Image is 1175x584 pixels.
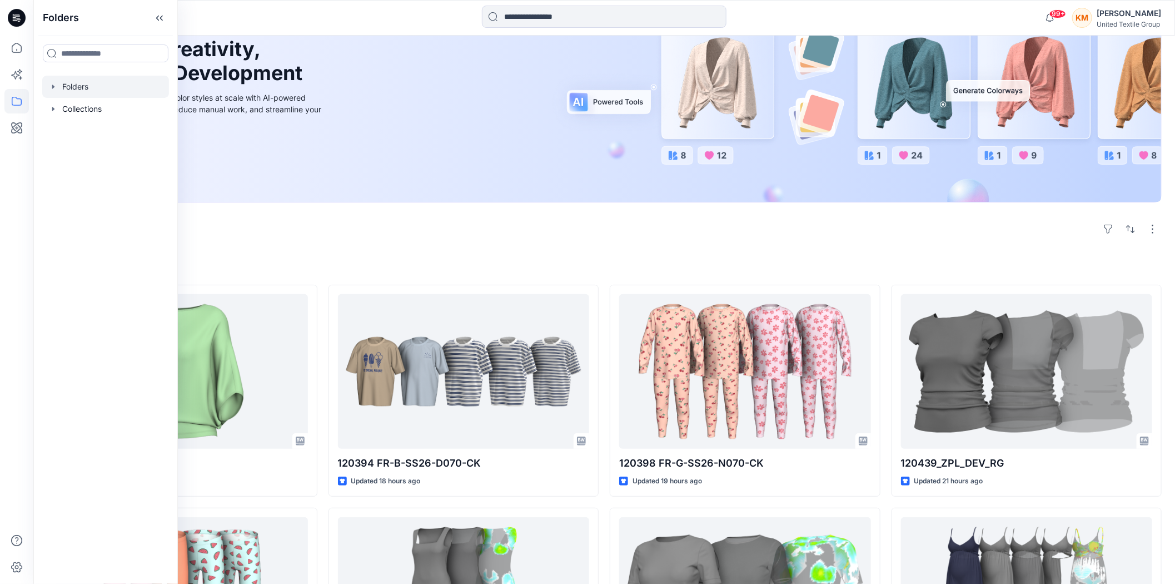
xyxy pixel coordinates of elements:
[1072,8,1092,28] div: KM
[633,476,702,487] p: Updated 19 hours ago
[1097,7,1161,20] div: [PERSON_NAME]
[1097,20,1161,28] div: United Textile Group
[47,260,1162,274] h4: Styles
[56,456,308,471] p: asymmetricalblouse_AT
[901,456,1153,471] p: 120439_ZPL_DEV_RG
[74,92,324,127] div: Explore ideas faster and recolor styles at scale with AI-powered tools that boost creativity, red...
[74,140,324,162] a: Discover more
[56,294,308,449] a: asymmetricalblouse_AT
[914,476,983,487] p: Updated 21 hours ago
[74,37,307,85] h1: Unleash Creativity, Speed Up Development
[351,476,421,487] p: Updated 18 hours ago
[901,294,1153,449] a: 120439_ZPL_DEV_RG
[1049,9,1066,18] span: 99+
[619,456,871,471] p: 120398 FR-G-SS26-N070-CK
[338,294,590,449] a: 120394 FR-B-SS26-D070-CK
[619,294,871,449] a: 120398 FR-G-SS26-N070-CK
[338,456,590,471] p: 120394 FR-B-SS26-D070-CK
